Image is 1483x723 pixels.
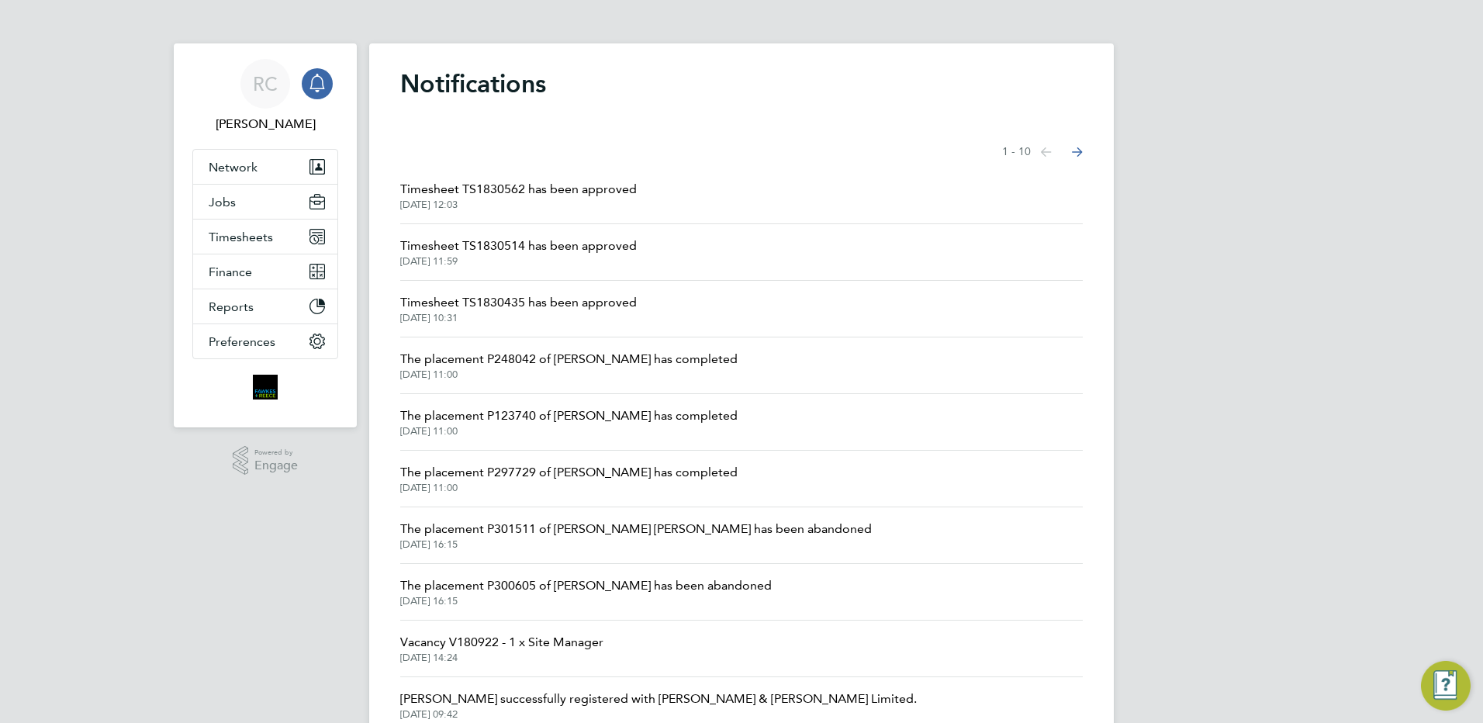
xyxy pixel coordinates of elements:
[209,334,275,349] span: Preferences
[400,576,772,595] span: The placement P300605 of [PERSON_NAME] has been abandoned
[400,350,738,381] a: The placement P248042 of [PERSON_NAME] has completed[DATE] 11:00
[400,350,738,368] span: The placement P248042 of [PERSON_NAME] has completed
[209,299,254,314] span: Reports
[400,538,872,551] span: [DATE] 16:15
[400,406,738,425] span: The placement P123740 of [PERSON_NAME] has completed
[400,520,872,551] a: The placement P301511 of [PERSON_NAME] [PERSON_NAME] has been abandoned[DATE] 16:15
[209,230,273,244] span: Timesheets
[1421,661,1471,711] button: Engage Resource Center
[400,425,738,438] span: [DATE] 11:00
[193,150,337,184] button: Network
[400,708,917,721] span: [DATE] 09:42
[400,595,772,607] span: [DATE] 16:15
[209,195,236,209] span: Jobs
[254,446,298,459] span: Powered by
[209,160,258,175] span: Network
[400,312,637,324] span: [DATE] 10:31
[400,463,738,482] span: The placement P297729 of [PERSON_NAME] has completed
[400,633,603,664] a: Vacancy V180922 - 1 x Site Manager[DATE] 14:24
[400,293,637,324] a: Timesheet TS1830435 has been approved[DATE] 10:31
[253,74,278,94] span: RC
[1002,137,1083,168] nav: Select page of notifications list
[400,633,603,652] span: Vacancy V180922 - 1 x Site Manager
[400,406,738,438] a: The placement P123740 of [PERSON_NAME] has completed[DATE] 11:00
[192,115,338,133] span: Robyn Clarke
[400,690,917,708] span: [PERSON_NAME] successfully registered with [PERSON_NAME] & [PERSON_NAME] Limited.
[400,237,637,255] span: Timesheet TS1830514 has been approved
[193,324,337,358] button: Preferences
[174,43,357,427] nav: Main navigation
[192,375,338,400] a: Go to home page
[400,293,637,312] span: Timesheet TS1830435 has been approved
[400,690,917,721] a: [PERSON_NAME] successfully registered with [PERSON_NAME] & [PERSON_NAME] Limited.[DATE] 09:42
[253,375,278,400] img: bromak-logo-retina.png
[400,255,637,268] span: [DATE] 11:59
[400,237,637,268] a: Timesheet TS1830514 has been approved[DATE] 11:59
[400,576,772,607] a: The placement P300605 of [PERSON_NAME] has been abandoned[DATE] 16:15
[400,652,603,664] span: [DATE] 14:24
[193,289,337,323] button: Reports
[400,68,1083,99] h1: Notifications
[400,463,738,494] a: The placement P297729 of [PERSON_NAME] has completed[DATE] 11:00
[209,265,252,279] span: Finance
[192,59,338,133] a: RC[PERSON_NAME]
[254,459,298,472] span: Engage
[193,254,337,289] button: Finance
[400,520,872,538] span: The placement P301511 of [PERSON_NAME] [PERSON_NAME] has been abandoned
[400,180,637,199] span: Timesheet TS1830562 has been approved
[400,368,738,381] span: [DATE] 11:00
[1002,144,1031,160] span: 1 - 10
[400,180,637,211] a: Timesheet TS1830562 has been approved[DATE] 12:03
[400,199,637,211] span: [DATE] 12:03
[193,220,337,254] button: Timesheets
[233,446,299,476] a: Powered byEngage
[400,482,738,494] span: [DATE] 11:00
[193,185,337,219] button: Jobs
